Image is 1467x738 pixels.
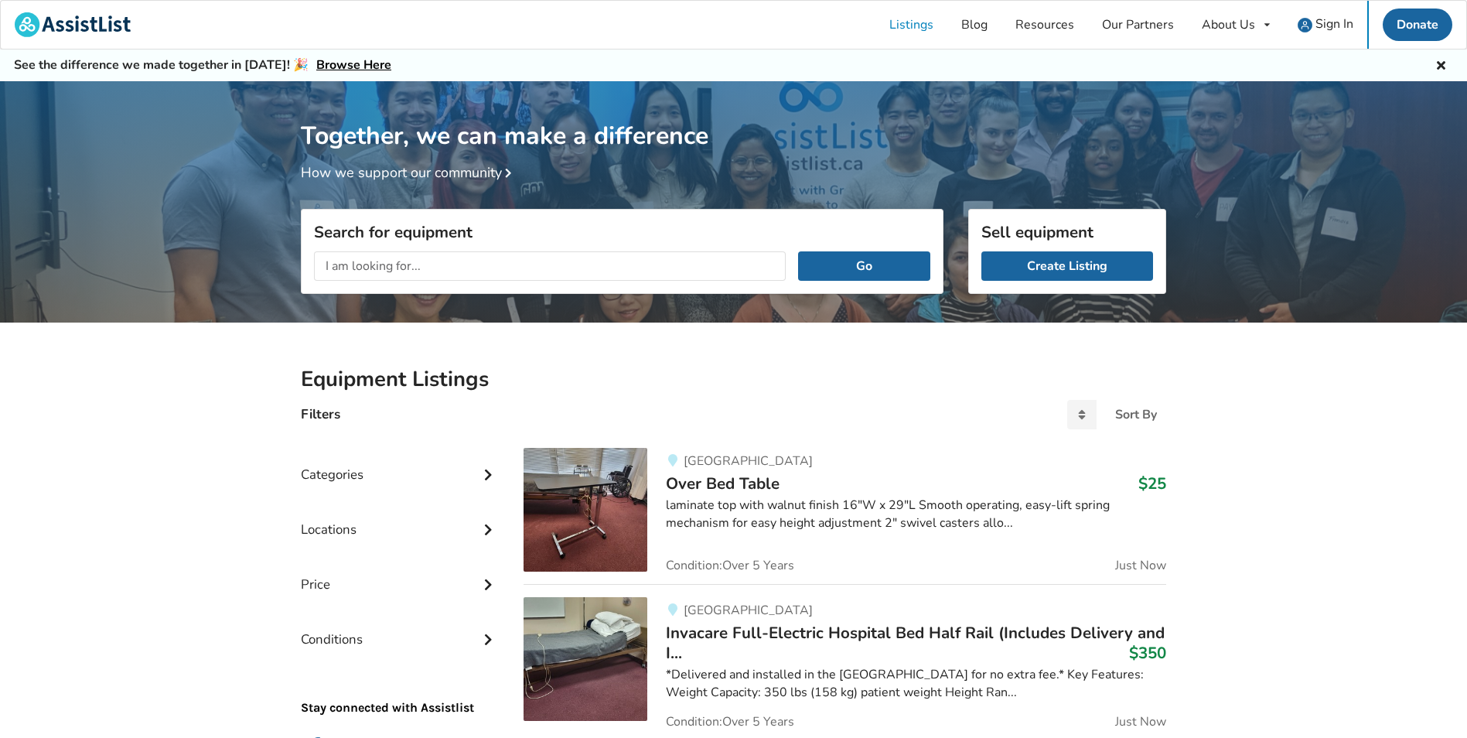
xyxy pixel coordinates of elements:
h4: Filters [301,405,340,423]
div: Locations [301,490,499,545]
img: bedroom equipment-over bed table [524,448,647,572]
span: [GEOGRAPHIC_DATA] [684,453,813,470]
a: Resources [1001,1,1088,49]
img: user icon [1298,18,1312,32]
h3: Search for equipment [314,222,930,242]
h5: See the difference we made together in [DATE]! 🎉 [14,57,391,73]
h3: $350 [1129,643,1166,663]
div: Price [301,545,499,600]
img: bedroom equipment-invacare full-electric hospital bed half rail (includes delivery and installation) [524,597,647,721]
h2: Equipment Listings [301,366,1166,393]
h3: $25 [1138,473,1166,494]
span: Just Now [1115,716,1166,728]
input: I am looking for... [314,251,786,281]
div: Sort By [1115,408,1157,421]
a: bedroom equipment-over bed table[GEOGRAPHIC_DATA]Over Bed Table$25laminate top with walnut finish... [524,448,1166,584]
div: laminate top with walnut finish 16"W x 29"L Smooth operating, easy-lift spring mechanism for easy... [666,497,1166,532]
span: Invacare Full-Electric Hospital Bed Half Rail (Includes Delivery and I... [666,622,1165,664]
span: Over Bed Table [666,473,780,494]
span: Just Now [1115,559,1166,572]
span: Sign In [1315,15,1353,32]
a: Our Partners [1088,1,1188,49]
a: Browse Here [316,56,391,73]
a: How we support our community [301,163,517,182]
h3: Sell equipment [981,222,1153,242]
div: *Delivered and installed in the [GEOGRAPHIC_DATA] for no extra fee.* Key Features: Weight Capacit... [666,666,1166,702]
div: Conditions [301,600,499,655]
a: Blog [947,1,1001,49]
span: Condition: Over 5 Years [666,559,794,572]
div: Categories [301,436,499,490]
a: user icon Sign In [1284,1,1367,49]
h1: Together, we can make a difference [301,81,1166,152]
a: Donate [1383,9,1452,41]
span: Condition: Over 5 Years [666,716,794,728]
span: [GEOGRAPHIC_DATA] [684,602,813,619]
a: Listings [875,1,947,49]
button: Go [798,251,930,281]
img: assistlist-logo [15,12,131,37]
a: Create Listing [981,251,1153,281]
p: Stay connected with Assistlist [301,656,499,717]
div: About Us [1202,19,1255,31]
